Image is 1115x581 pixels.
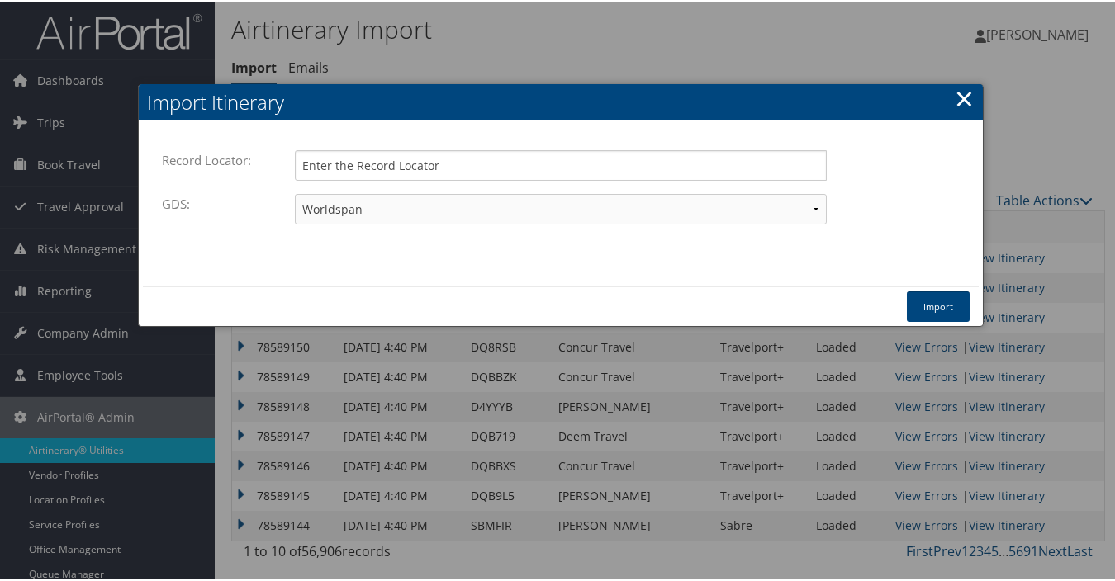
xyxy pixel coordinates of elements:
label: Record Locator: [162,143,259,174]
button: Import [907,290,970,320]
a: × [955,80,974,113]
h2: Import Itinerary [139,83,983,119]
input: Enter the Record Locator [295,149,827,179]
label: GDS: [162,187,198,218]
